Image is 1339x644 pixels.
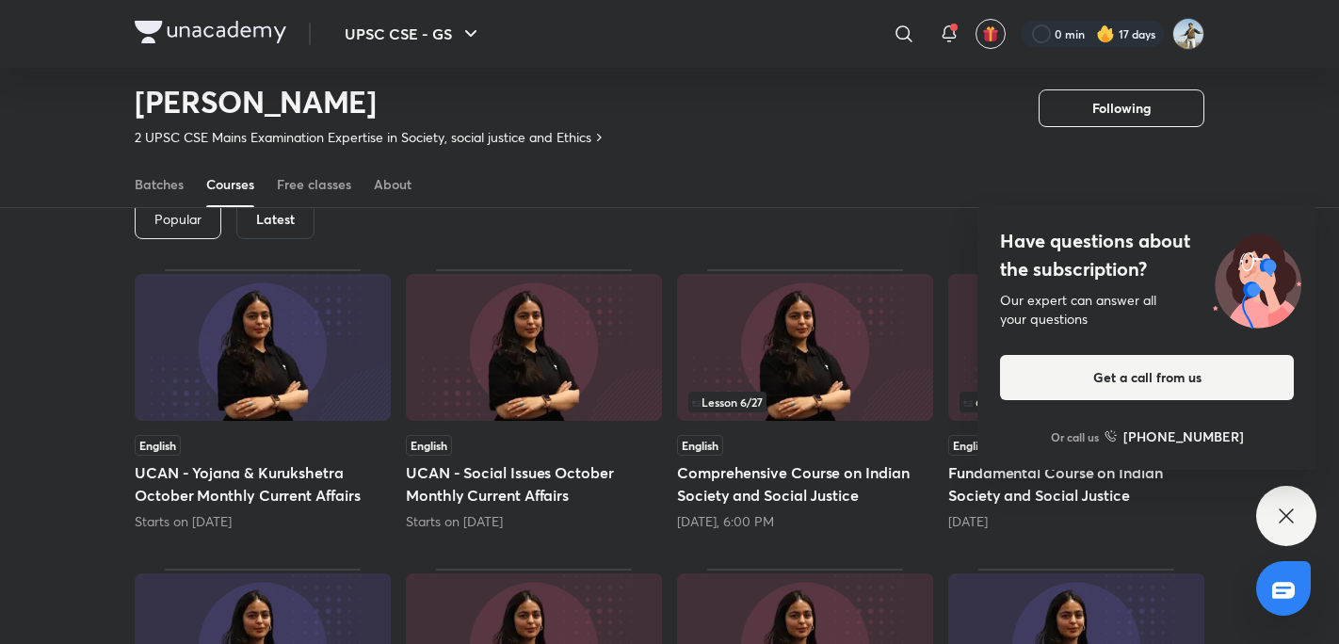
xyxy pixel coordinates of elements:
img: Thumbnail [677,274,933,421]
h2: [PERSON_NAME] [135,83,606,121]
img: Thumbnail [406,274,662,421]
div: left [688,392,922,412]
h5: Fundamental Course on Indian Society and Social Justice [948,461,1204,507]
h5: UCAN - Social Issues October Monthly Current Affairs [406,461,662,507]
button: Get a call from us [1000,355,1294,400]
a: Batches [135,162,184,207]
img: Thumbnail [948,274,1204,421]
h6: Latest [256,212,295,227]
span: 6 lessons [963,396,1022,408]
img: avatar [982,25,999,42]
p: Or call us [1051,428,1099,445]
div: Batches [135,175,184,194]
p: Popular [154,212,202,227]
span: English [677,435,723,456]
div: Courses [206,175,254,194]
div: infocontainer [688,392,922,412]
div: 7 days ago [948,512,1204,531]
span: Lesson 6 / 27 [692,396,763,408]
p: 2 UPSC CSE Mains Examination Expertise in Society, social justice and Ethics [135,128,591,147]
img: Srikanth Rathod [1172,18,1204,50]
a: [PHONE_NUMBER] [1105,427,1244,446]
h4: Have questions about the subscription? [1000,227,1294,283]
img: ttu_illustration_new.svg [1198,227,1316,329]
div: Our expert can answer all your questions [1000,291,1294,329]
div: UCAN - Social Issues October Monthly Current Affairs [406,269,662,531]
span: English [406,435,452,456]
div: About [374,175,411,194]
h5: Comprehensive Course on Indian Society and Social Justice [677,461,933,507]
span: Following [1092,99,1151,118]
button: Following [1039,89,1204,127]
img: Company Logo [135,21,286,43]
div: Comprehensive Course on Indian Society and Social Justice [677,269,933,531]
div: left [960,392,1193,412]
div: Fundamental Course on Indian Society and Social Justice [948,269,1204,531]
span: English [135,435,181,456]
button: UPSC CSE - GS [333,15,493,53]
a: Courses [206,162,254,207]
img: Thumbnail [135,274,391,421]
div: Free classes [277,175,351,194]
div: infosection [688,392,922,412]
div: Today, 6:00 PM [677,512,933,531]
div: UCAN - Yojana & Kurukshetra October Monthly Current Affairs [135,269,391,531]
span: English [948,435,994,456]
a: About [374,162,411,207]
div: infocontainer [960,392,1193,412]
div: Starts on Oct 16 [135,512,391,531]
h5: UCAN - Yojana & Kurukshetra October Monthly Current Affairs [135,461,391,507]
img: streak [1096,24,1115,43]
button: avatar [976,19,1006,49]
div: Starts on Oct 10 [406,512,662,531]
div: infosection [960,392,1193,412]
a: Free classes [277,162,351,207]
a: Company Logo [135,21,286,48]
h6: [PHONE_NUMBER] [1123,427,1244,446]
